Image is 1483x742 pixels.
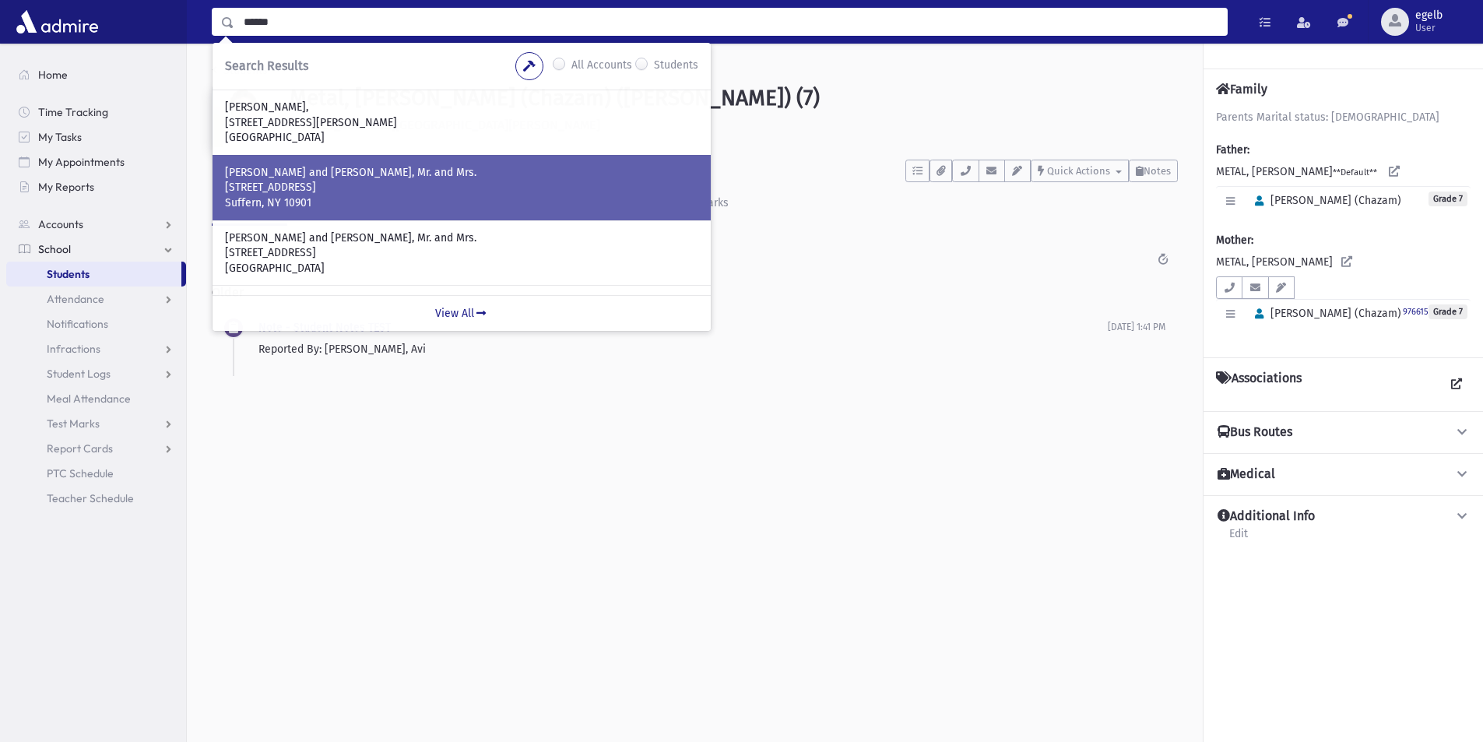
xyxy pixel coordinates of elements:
a: Report Cards [6,436,186,461]
nav: breadcrumb [212,62,268,85]
span: Infractions [47,342,100,356]
a: Activity [212,182,287,226]
button: Quick Actions [1031,160,1129,182]
p: [GEOGRAPHIC_DATA] [225,261,698,276]
span: Student Logs [47,367,111,381]
span: Meal Attendance [47,392,131,406]
span: Home [38,68,68,82]
input: Search [234,8,1227,36]
a: Teacher Schedule [6,486,186,511]
span: User [1415,22,1443,34]
a: Students [6,262,181,287]
a: View All [213,295,711,331]
h4: Family [1216,82,1267,97]
a: Notifications [6,311,186,336]
span: PTC Schedule [47,466,114,480]
span: Quick Actions [1047,165,1110,177]
a: School [6,237,186,262]
button: Bus Routes [1216,424,1471,441]
a: PTC Schedule [6,461,186,486]
button: Medical [1216,466,1471,483]
p: [PERSON_NAME] and [PERSON_NAME], Mr. and Mrs. [225,230,698,246]
a: Edit [1228,525,1249,553]
span: Report Cards [47,441,113,455]
b: Father: [1216,143,1249,156]
a: View all Associations [1443,371,1471,399]
p: [GEOGRAPHIC_DATA] [225,130,698,146]
h4: Additional Info [1218,508,1315,525]
a: Infractions [6,336,186,361]
span: School [38,242,71,256]
div: METAL, [PERSON_NAME] METAL, [PERSON_NAME] [1216,109,1471,345]
span: Teacher Schedule [47,491,134,505]
span: Grade 7 [1429,304,1467,319]
a: Attendance [6,287,186,311]
span: [DATE] 1:41 PM [1108,322,1165,332]
p: [STREET_ADDRESS] [225,180,698,195]
span: [PERSON_NAME] (Chazam) [1248,307,1401,320]
span: Attendance [47,292,104,306]
a: My Appointments [6,149,186,174]
a: Test Marks [6,411,186,436]
b: Mother: [1216,234,1253,247]
a: Student Logs [6,361,186,386]
span: Time Tracking [38,105,108,119]
div: Marks [696,196,729,209]
span: My Reports [38,180,94,194]
p: [STREET_ADDRESS][PERSON_NAME] [225,115,698,131]
span: Test Marks [47,417,100,431]
p: [PERSON_NAME], [225,100,698,115]
img: AdmirePro [12,6,102,37]
h4: Associations [1216,371,1302,399]
h2: Older [212,273,1178,312]
a: My Reports [6,174,186,199]
span: Accounts [38,217,83,231]
label: All Accounts [571,57,632,76]
span: Grade 7 [1429,192,1467,206]
span: Notes [1144,165,1171,177]
small: 976615 [1403,307,1429,317]
p: [PERSON_NAME] and [PERSON_NAME], Mr. and Mrs. [225,165,698,181]
span: Notifications [47,317,108,331]
a: Students [212,64,268,77]
label: Students [654,57,698,76]
span: My Appointments [38,155,125,169]
a: My Tasks [6,125,186,149]
span: Students [47,267,90,281]
a: Accounts [6,212,186,237]
span: [PERSON_NAME] (Chazam) [1248,194,1401,207]
a: Meal Attendance [6,386,186,411]
a: 976615 [1403,304,1429,318]
p: Reported By: [PERSON_NAME], Avi [258,341,1108,357]
span: egelb [1415,9,1443,22]
span: My Tasks [38,130,82,144]
h6: [STREET_ADDRESS][GEOGRAPHIC_DATA][PERSON_NAME] [290,118,1178,132]
a: Home [6,62,186,87]
div: Parents Marital status: [DEMOGRAPHIC_DATA] [1216,109,1471,125]
p: [STREET_ADDRESS] [225,245,698,261]
a: Time Tracking [6,100,186,125]
span: Search Results [225,58,308,73]
h4: Bus Routes [1218,424,1292,441]
button: Additional Info [1216,508,1471,525]
h1: Metal, [PERSON_NAME] (Chazam) ([PERSON_NAME]) (7) [290,85,1178,111]
button: Notes [1129,160,1178,182]
h4: Medical [1218,466,1275,483]
img: f4+P8= [212,85,274,147]
p: Suffern, NY 10901 [225,195,698,211]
